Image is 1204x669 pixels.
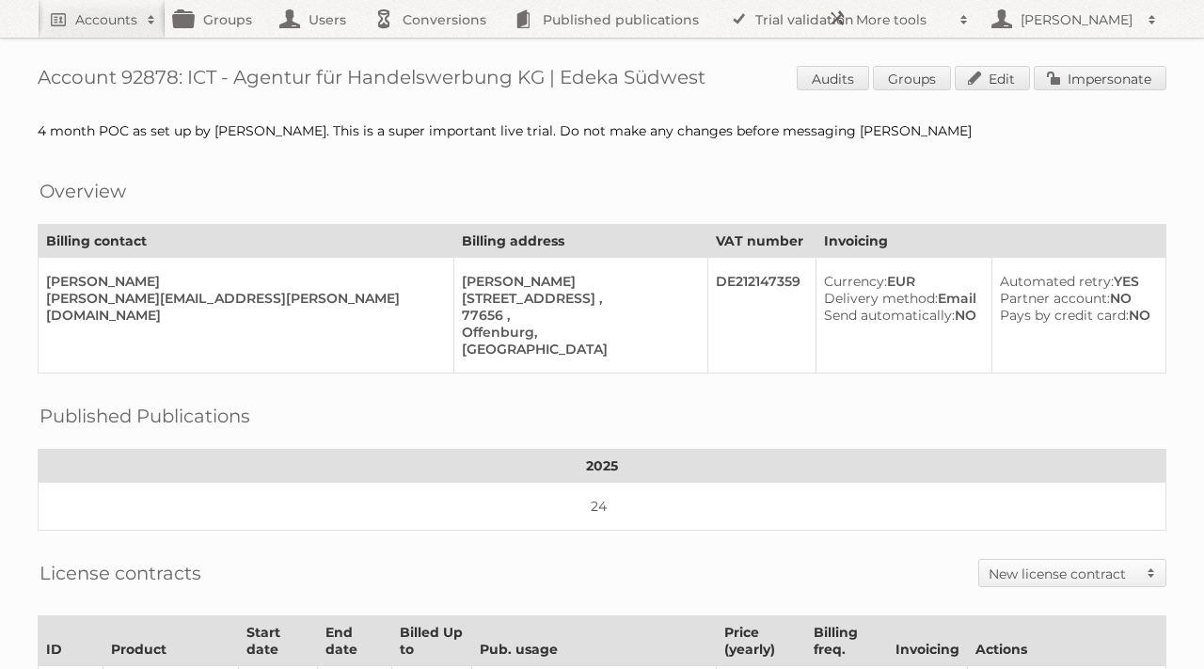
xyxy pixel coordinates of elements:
[103,616,239,666] th: Product
[1034,66,1166,90] a: Impersonate
[707,225,816,258] th: VAT number
[806,616,888,666] th: Billing freq.
[816,225,1165,258] th: Invoicing
[462,341,692,358] div: [GEOGRAPHIC_DATA]
[46,273,438,290] div: [PERSON_NAME]
[39,450,1166,483] th: 2025
[824,307,955,324] span: Send automatically:
[38,66,1166,94] h1: Account 92878: ICT - Agentur für Handelswerbung KG | Edeka Südwest
[989,565,1137,583] h2: New license contract
[40,559,201,587] h2: License contracts
[39,225,454,258] th: Billing contact
[471,616,716,666] th: Pub. usage
[1000,290,1110,307] span: Partner account:
[1000,273,1114,290] span: Automated retry:
[462,307,692,324] div: 77656 ,
[1000,273,1150,290] div: YES
[239,616,317,666] th: Start date
[824,290,938,307] span: Delivery method:
[75,10,137,29] h2: Accounts
[716,616,805,666] th: Price (yearly)
[955,66,1030,90] a: Edit
[462,324,692,341] div: Offenburg,
[46,290,438,324] div: [PERSON_NAME][EMAIL_ADDRESS][PERSON_NAME][DOMAIN_NAME]
[707,258,816,374] td: DE212147359
[39,483,1166,531] td: 24
[1000,307,1150,324] div: NO
[824,273,887,290] span: Currency:
[39,616,103,666] th: ID
[462,273,692,307] div: [PERSON_NAME][STREET_ADDRESS] ,
[40,402,250,430] h2: Published Publications
[317,616,391,666] th: End date
[454,225,708,258] th: Billing address
[967,616,1165,666] th: Actions
[824,307,976,324] div: NO
[38,122,1166,139] div: 4 month POC as set up by [PERSON_NAME]. This is a super important live trial. Do not make any cha...
[856,10,950,29] h2: More tools
[40,177,126,205] h2: Overview
[1137,560,1165,586] span: Toggle
[887,616,967,666] th: Invoicing
[1016,10,1138,29] h2: [PERSON_NAME]
[873,66,951,90] a: Groups
[1000,307,1129,324] span: Pays by credit card:
[824,290,976,307] div: Email
[391,616,471,666] th: Billed Up to
[1000,290,1150,307] div: NO
[797,66,869,90] a: Audits
[979,560,1165,586] a: New license contract
[824,273,976,290] div: EUR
